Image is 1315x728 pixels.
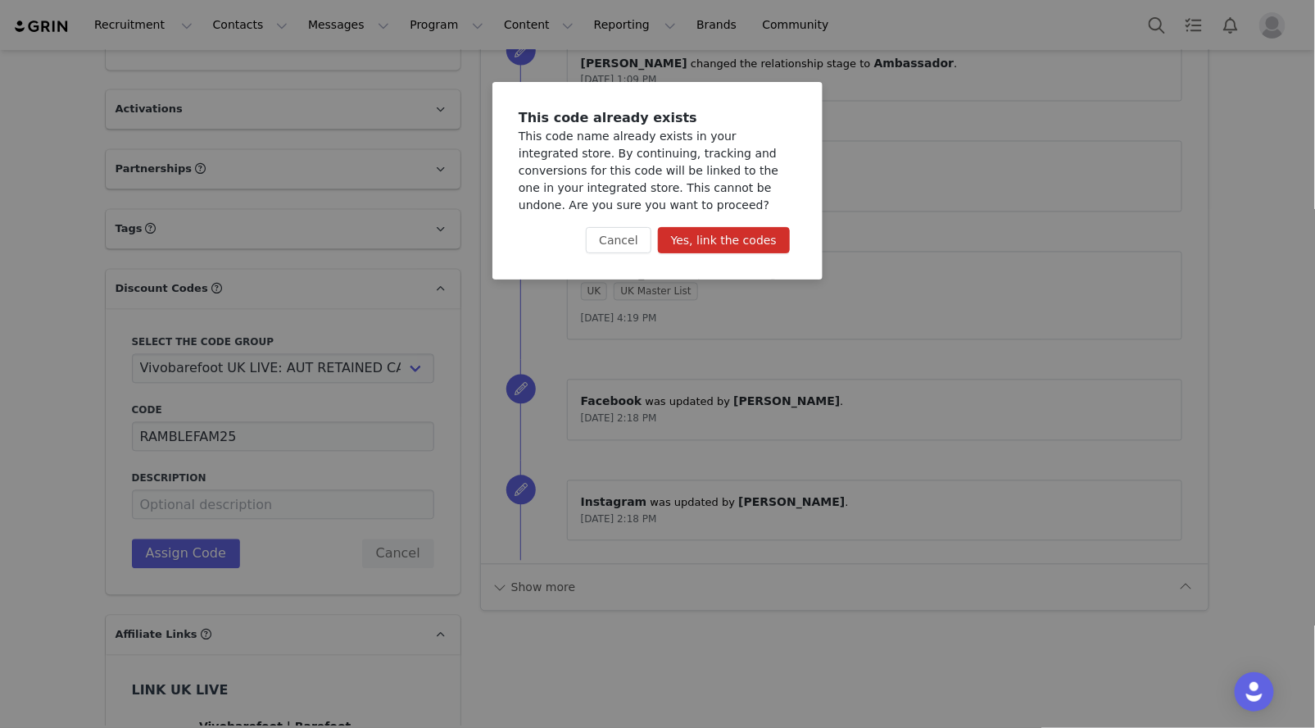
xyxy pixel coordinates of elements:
div: Open Intercom Messenger [1235,672,1274,712]
body: Rich Text Area. Press ALT-0 for help. [13,13,673,31]
div: This code name already exists in your integrated store. By continuing, tracking and conversions f... [519,128,796,214]
button: Yes, link the codes [658,227,790,253]
h3: This code already exists [519,108,796,128]
button: Cancel [586,227,651,253]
